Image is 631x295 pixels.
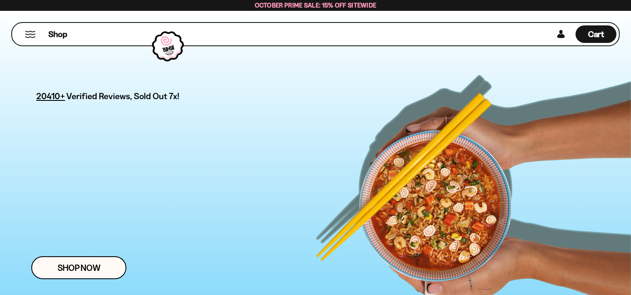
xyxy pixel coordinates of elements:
div: Cart [576,23,616,45]
span: Shop Now [58,263,101,272]
span: 20410+ [36,90,65,102]
span: Verified Reviews, Sold Out 7x! [66,91,179,101]
span: October Prime Sale: 15% off Sitewide [255,1,377,9]
button: Mobile Menu Trigger [25,31,36,38]
span: Cart [588,29,604,39]
a: Shop Now [31,256,126,279]
span: Shop [48,29,67,40]
a: Shop [48,25,67,43]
